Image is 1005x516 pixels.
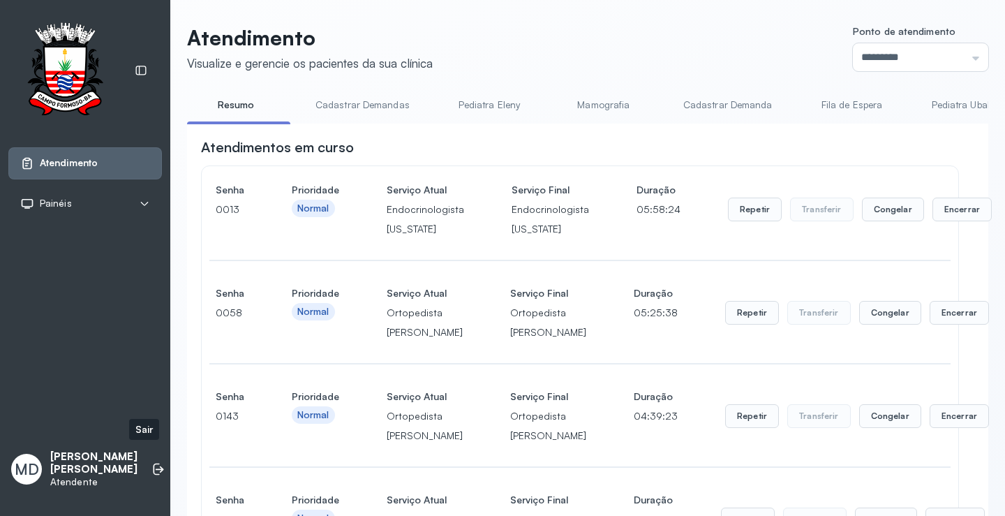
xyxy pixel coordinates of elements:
[40,157,98,169] span: Atendimento
[859,404,921,428] button: Congelar
[555,94,653,117] a: Mamografia
[201,138,354,157] h3: Atendimentos em curso
[15,22,115,119] img: Logotipo do estabelecimento
[301,94,424,117] a: Cadastrar Demandas
[510,387,586,406] h4: Serviço Final
[216,387,244,406] h4: Senha
[787,404,851,428] button: Transferir
[512,180,589,200] h4: Serviço Final
[216,303,244,323] p: 0058
[790,198,854,221] button: Transferir
[512,200,589,239] p: Endocrinologista [US_STATE]
[636,180,680,200] h4: Duração
[187,94,285,117] a: Resumo
[510,283,586,303] h4: Serviço Final
[297,202,329,214] div: Normal
[803,94,901,117] a: Fila de Espera
[216,406,244,426] p: 0143
[20,156,150,170] a: Atendimento
[297,306,329,318] div: Normal
[292,283,339,303] h4: Prioridade
[50,450,137,477] p: [PERSON_NAME] [PERSON_NAME]
[930,404,989,428] button: Encerrar
[728,198,782,221] button: Repetir
[387,490,463,510] h4: Serviço Atual
[216,200,244,219] p: 0013
[669,94,787,117] a: Cadastrar Demanda
[297,409,329,421] div: Normal
[787,301,851,325] button: Transferir
[292,387,339,406] h4: Prioridade
[40,198,72,209] span: Painéis
[853,25,955,37] span: Ponto de atendimento
[387,180,464,200] h4: Serviço Atual
[510,303,586,342] p: Ortopedista [PERSON_NAME]
[725,301,779,325] button: Repetir
[216,283,244,303] h4: Senha
[292,180,339,200] h4: Prioridade
[292,490,339,510] h4: Prioridade
[387,406,463,445] p: Ortopedista [PERSON_NAME]
[510,490,586,510] h4: Serviço Final
[187,56,433,71] div: Visualize e gerencie os pacientes da sua clínica
[634,406,678,426] p: 04:39:23
[634,303,678,323] p: 05:25:38
[862,198,924,221] button: Congelar
[387,200,464,239] p: Endocrinologista [US_STATE]
[50,476,137,488] p: Atendente
[216,180,244,200] h4: Senha
[634,490,673,510] h4: Duração
[387,303,463,342] p: Ortopedista [PERSON_NAME]
[440,94,538,117] a: Pediatra Eleny
[725,404,779,428] button: Repetir
[634,283,678,303] h4: Duração
[636,200,680,219] p: 05:58:24
[216,490,244,510] h4: Senha
[859,301,921,325] button: Congelar
[930,301,989,325] button: Encerrar
[932,198,992,221] button: Encerrar
[510,406,586,445] p: Ortopedista [PERSON_NAME]
[387,387,463,406] h4: Serviço Atual
[187,25,433,50] p: Atendimento
[387,283,463,303] h4: Serviço Atual
[634,387,678,406] h4: Duração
